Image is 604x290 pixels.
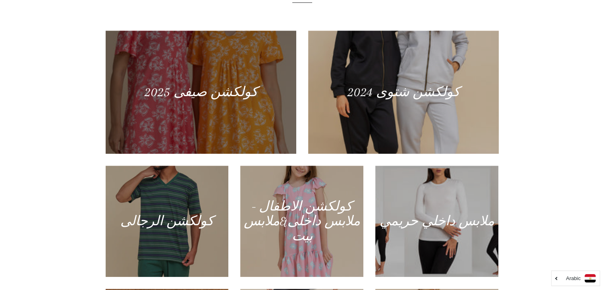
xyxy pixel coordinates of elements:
a: كولكشن الاطفال - ملابس داخلى&ملابس بيت [240,166,363,277]
a: كولكشن صيفى 2025 [106,31,296,154]
i: Arabic [566,276,581,281]
a: كولكشن الرجالى [106,166,229,277]
a: كولكشن شتوى 2024 [308,31,499,154]
a: Arabic [556,274,596,282]
a: ملابس داخلي حريمي [375,166,498,277]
